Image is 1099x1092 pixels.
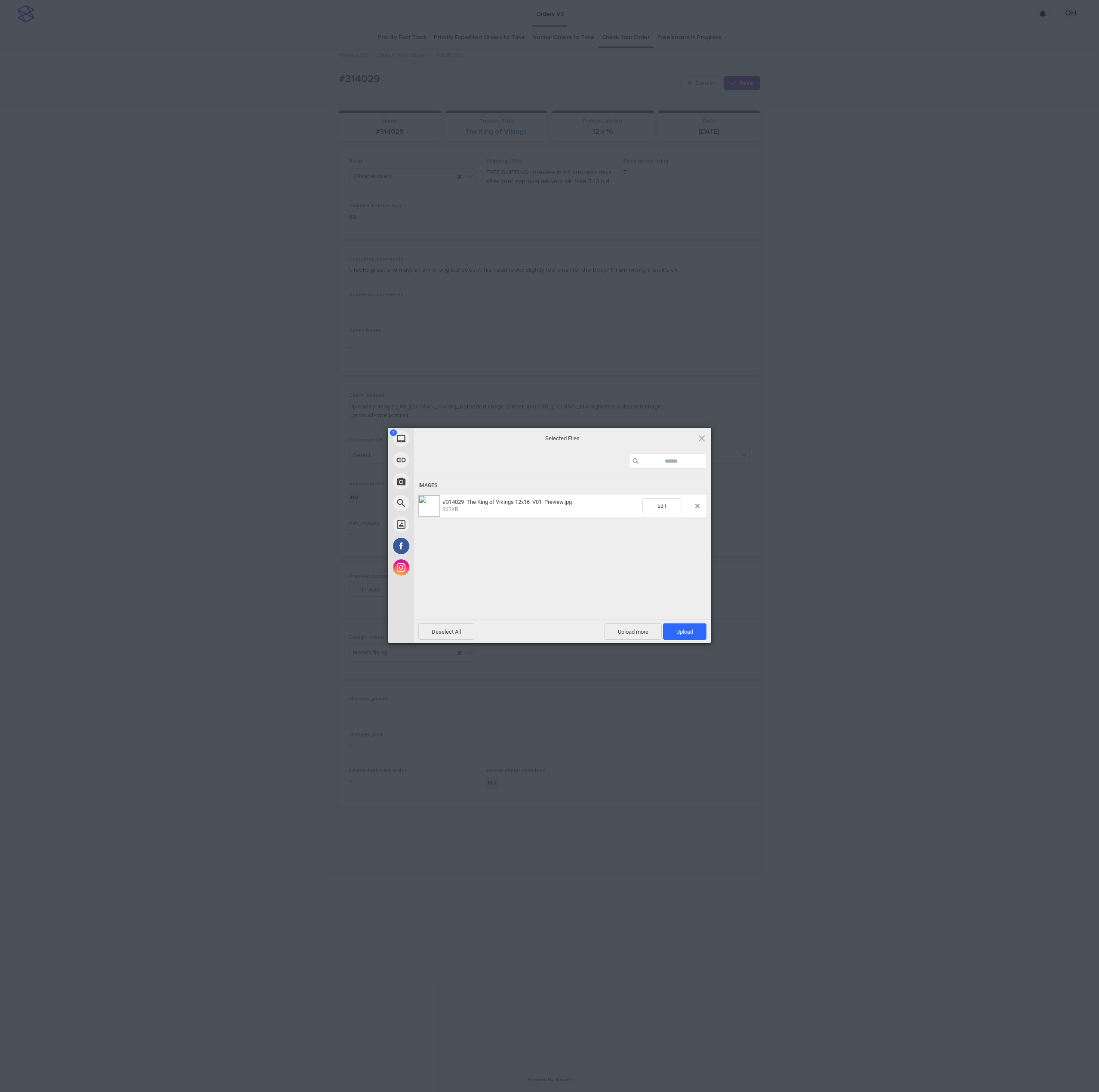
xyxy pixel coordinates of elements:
span: 362KB [442,506,458,512]
div: Web Search [388,492,491,514]
span: 1 [390,429,397,436]
span: Edit [642,498,681,513]
span: Deselect All [418,623,474,640]
div: Facebook [388,535,491,557]
span: Upload more [605,623,662,640]
div: Take Photo [388,471,491,492]
span: Upload [676,629,693,635]
div: Images [418,478,706,494]
div: My Device [388,428,491,449]
span: Selected Files [476,435,648,442]
span: Click here or hit ESC to close picker [697,433,706,443]
div: Instagram [388,557,491,578]
div: Link (URL) [388,449,491,471]
div: Unsplash [388,514,491,535]
span: Upload [663,623,706,640]
img: 51583293-8300-43ea-8751-2a3eaced9b42 [418,495,440,517]
span: #314029_The King of Vikings 12x16_V01_Preview.jpg [440,499,642,513]
span: #314029_The King of Vikings 12x16_V01_Preview.jpg [442,499,572,505]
